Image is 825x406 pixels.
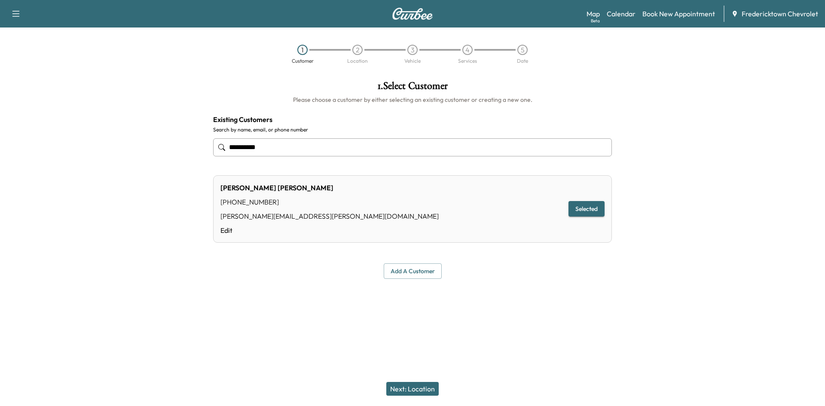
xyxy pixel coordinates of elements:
button: Next: Location [386,382,439,396]
h6: Please choose a customer by either selecting an existing customer or creating a new one. [213,95,612,104]
div: [PERSON_NAME] [PERSON_NAME] [220,183,439,193]
div: Location [347,58,368,64]
div: 1 [297,45,308,55]
div: Beta [591,18,600,24]
div: 4 [462,45,473,55]
h1: 1 . Select Customer [213,81,612,95]
div: 5 [517,45,528,55]
div: [PERSON_NAME][EMAIL_ADDRESS][PERSON_NAME][DOMAIN_NAME] [220,211,439,221]
a: MapBeta [587,9,600,19]
div: 2 [352,45,363,55]
div: Services [458,58,477,64]
div: Customer [292,58,314,64]
button: Selected [568,201,605,217]
div: [PHONE_NUMBER] [220,197,439,207]
button: Add a customer [384,263,442,279]
label: Search by name, email, or phone number [213,126,612,133]
div: Vehicle [404,58,421,64]
div: 3 [407,45,418,55]
span: Fredericktown Chevrolet [742,9,818,19]
a: Edit [220,225,439,235]
a: Book New Appointment [642,9,715,19]
h4: Existing Customers [213,114,612,125]
a: Calendar [607,9,636,19]
img: Curbee Logo [392,8,433,20]
div: Date [517,58,528,64]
